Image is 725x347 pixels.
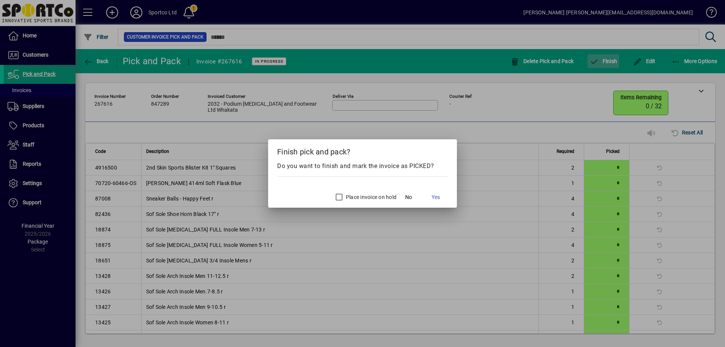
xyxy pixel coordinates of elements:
button: Yes [424,190,448,204]
span: No [405,193,412,201]
div: Do you want to finish and mark the invoice as PICKED? [277,162,448,171]
label: Place invoice on hold [344,193,396,201]
button: No [396,190,421,204]
h2: Finish pick and pack? [268,139,457,161]
span: Yes [432,193,440,201]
